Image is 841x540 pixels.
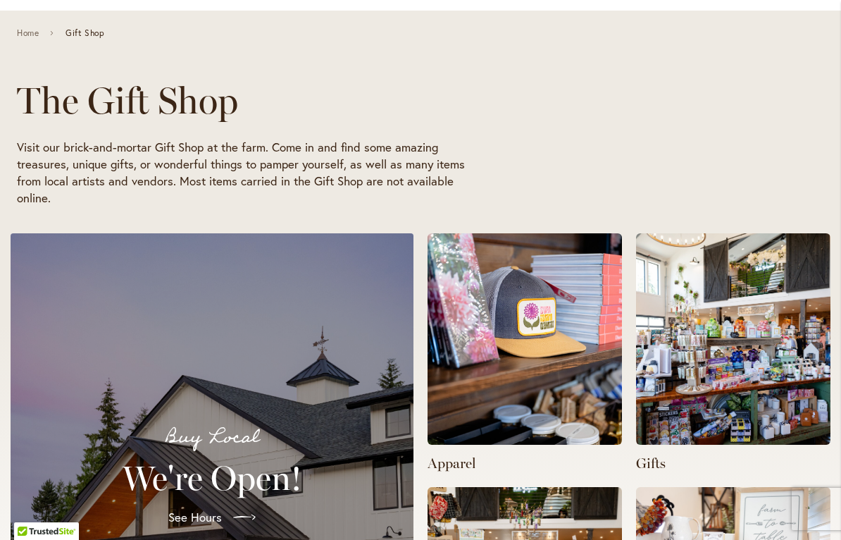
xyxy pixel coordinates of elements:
p: Visit our brick-and-mortar Gift Shop at the farm. Come in and find some amazing treasures, unique... [17,139,475,207]
img: springgiftshop-74-scaled-1.jpg [428,233,622,445]
h1: The Gift Shop [17,80,783,122]
span: Gift Shop [66,28,104,38]
p: Apparel [428,453,622,473]
a: Home [17,28,39,38]
h2: We're Open! [27,458,397,498]
p: Buy Local [27,423,397,453]
img: springgiftshop-128.jpg [636,233,830,445]
p: Gifts [636,453,830,473]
